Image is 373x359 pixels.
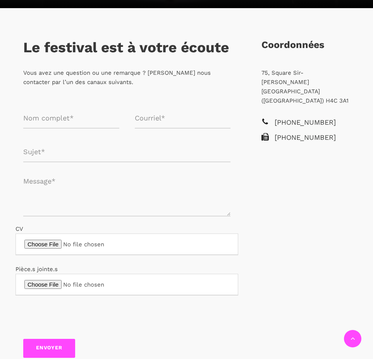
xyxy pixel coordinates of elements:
input: Courriel* [135,108,231,129]
form: Formulaire de contact [23,108,230,358]
input: Envoyer [23,339,75,358]
h3: Coordonnées [261,39,324,58]
iframe: reCAPTCHA [23,303,141,333]
input: CV [15,234,238,255]
h3: Le festival est à votre écoute [23,39,229,58]
p: Vous avez une question ou une remarque ? [PERSON_NAME] nous contacter par l’un des canaux suivants. [23,68,230,87]
p: 75, Square Sir-[PERSON_NAME] [GEOGRAPHIC_DATA] ([GEOGRAPHIC_DATA]) H4C 3A1 [261,68,350,105]
input: Sujet* [23,142,230,162]
span: [PHONE_NUMBER] [275,117,350,128]
label: CV [15,225,238,255]
span: [PHONE_NUMBER] [275,132,350,143]
input: Nom complet* [23,108,119,129]
label: Pièce.s jointe.s [15,266,58,273]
